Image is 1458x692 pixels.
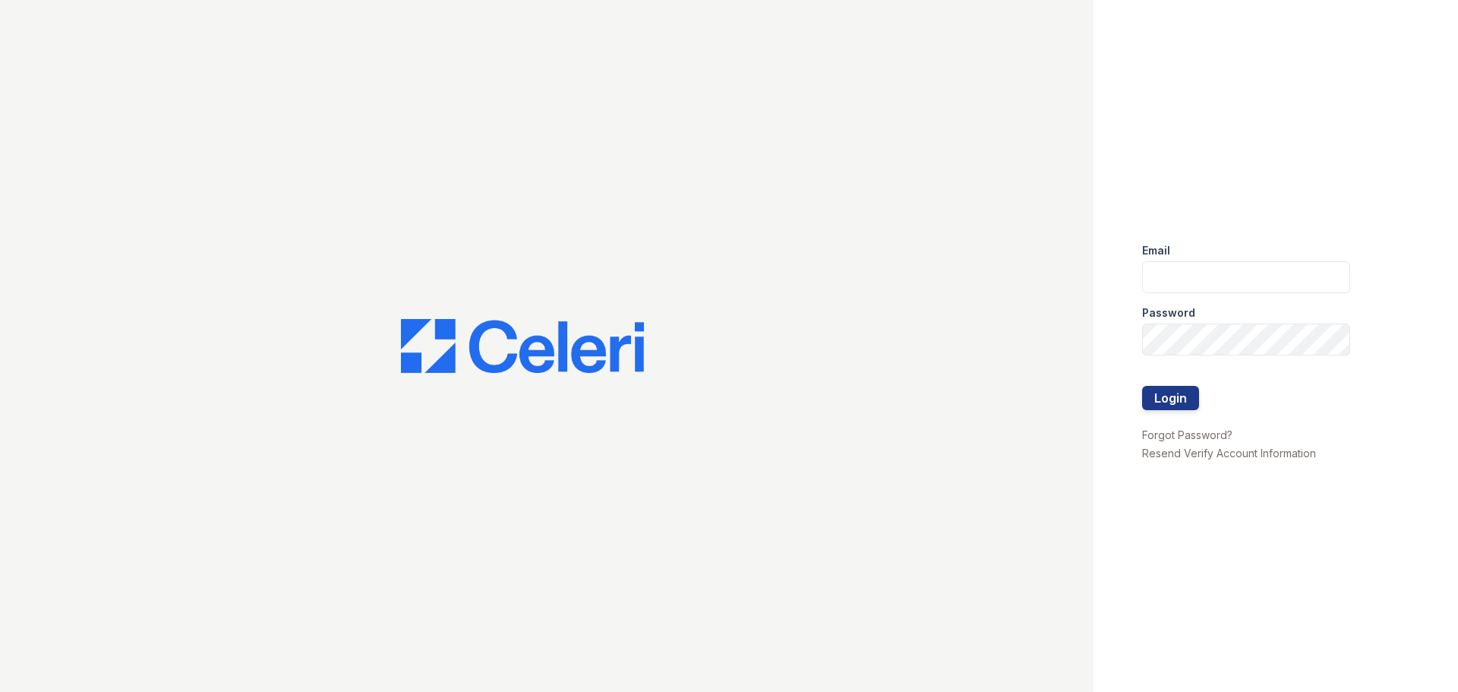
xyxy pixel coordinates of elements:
[1142,243,1170,258] label: Email
[1142,428,1232,441] a: Forgot Password?
[401,319,644,374] img: CE_Logo_Blue-a8612792a0a2168367f1c8372b55b34899dd931a85d93a1a3d3e32e68fde9ad4.png
[1142,386,1199,410] button: Login
[1142,305,1195,321] label: Password
[1142,447,1316,460] a: Resend Verify Account Information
